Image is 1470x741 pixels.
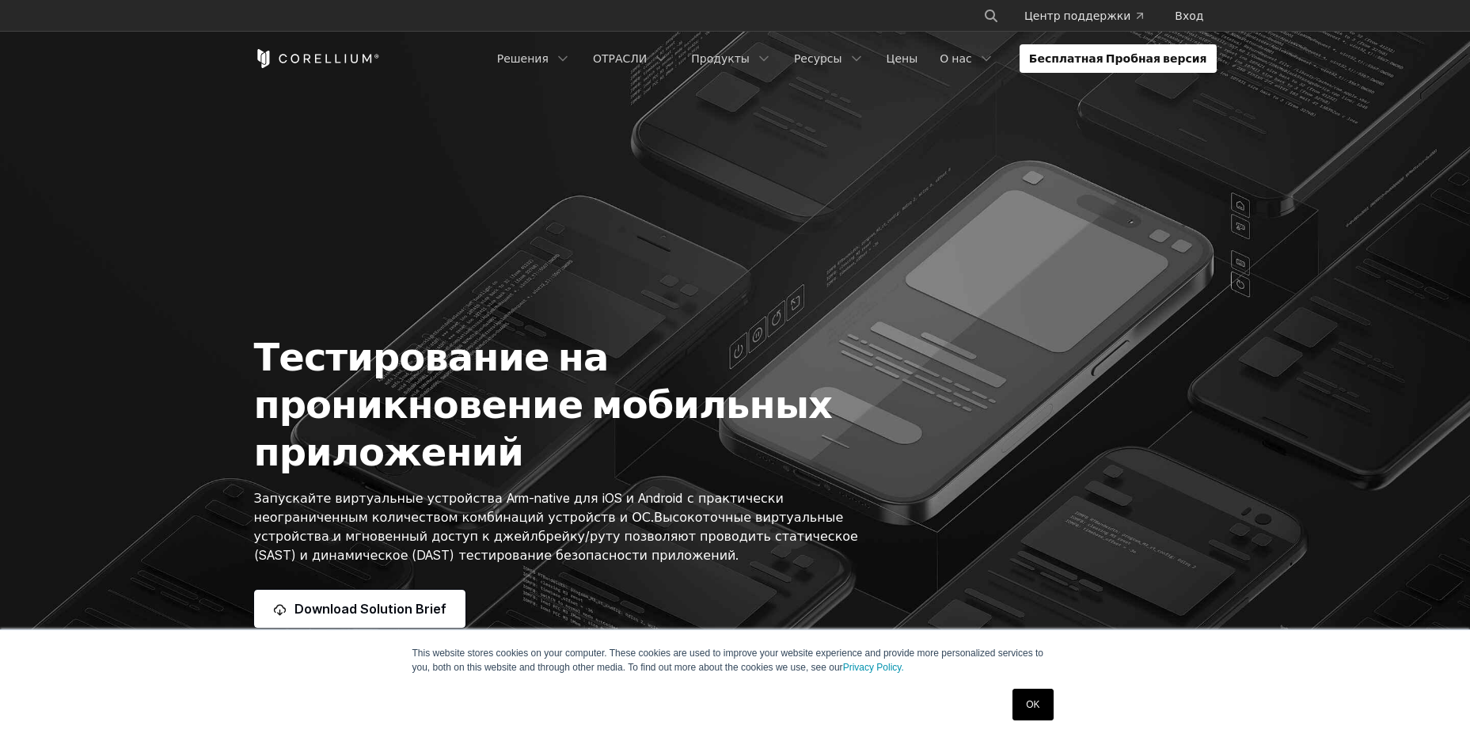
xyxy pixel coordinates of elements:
ya-tr-span: Продукты [691,51,750,66]
p: This website stores cookies on your computer. These cookies are used to improve your website expe... [412,646,1058,674]
div: Навигационное меню [964,2,1217,30]
ya-tr-span: Решения [497,51,549,66]
a: Privacy Policy. [843,662,904,673]
div: Навигационное меню [488,44,1217,73]
ya-tr-span: Ресурсы [794,51,842,66]
ya-tr-span: Центр поддержки [1024,8,1130,24]
a: Download Solution Brief [254,590,465,628]
ya-tr-span: Цены [887,51,918,66]
span: Download Solution Brief [294,599,446,618]
ya-tr-span: О нас [940,51,971,66]
ya-tr-span: Бесплатная Пробная версия [1029,51,1207,66]
ya-tr-span: Высокоточные виртуальные устройства и мгновенный доступ к джейлбрейку/руту позволяют проводить ст... [254,509,858,563]
ya-tr-span: Запускайте виртуальные устройства Arm-native для iOS и Android с практически неограниченным колич... [254,490,784,525]
ya-tr-span: Тестирование на проникновение мобильных приложений [254,333,833,475]
ya-tr-span: Вход [1175,8,1203,24]
ya-tr-span: ОТРАСЛИ [593,51,647,66]
a: Дом Кореллиума [254,49,380,68]
a: OK [1012,689,1053,720]
button: Поиск [977,2,1005,30]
